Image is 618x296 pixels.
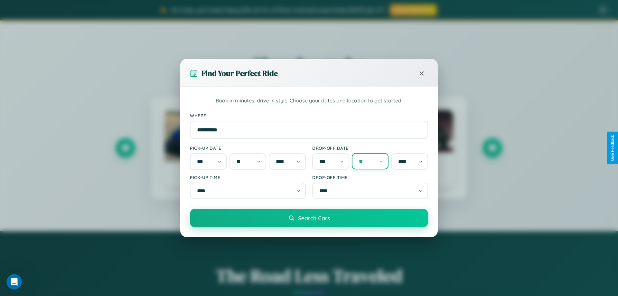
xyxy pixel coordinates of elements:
[201,68,278,79] h3: Find Your Perfect Ride
[190,113,428,118] label: Where
[190,97,428,105] p: Book in minutes, drive in style. Choose your dates and location to get started.
[190,145,306,151] label: Pick-up Date
[312,175,428,180] label: Drop-off Time
[312,145,428,151] label: Drop-off Date
[298,215,330,222] span: Search Cars
[190,209,428,227] button: Search Cars
[190,175,306,180] label: Pick-up Time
